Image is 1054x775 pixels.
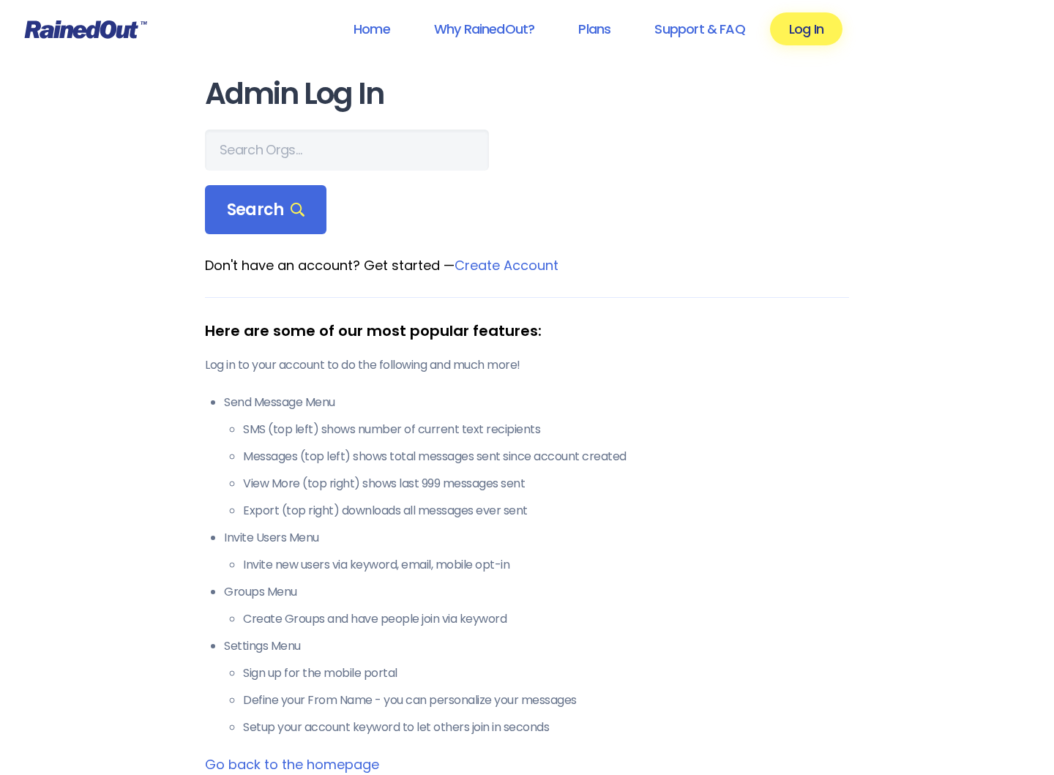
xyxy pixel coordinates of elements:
li: Send Message Menu [224,394,849,520]
a: Support & FAQ [635,12,763,45]
a: Go back to the homepage [205,755,379,774]
a: Home [334,12,409,45]
a: Log In [770,12,842,45]
li: Invite Users Menu [224,529,849,574]
main: Don't have an account? Get started — [205,78,849,774]
p: Log in to your account to do the following and much more! [205,356,849,374]
li: Invite new users via keyword, email, mobile opt-in [243,556,849,574]
li: Setup your account keyword to let others join in seconds [243,719,849,736]
span: Search [227,200,304,220]
li: Settings Menu [224,637,849,736]
li: Define your From Name - you can personalize your messages [243,692,849,709]
li: View More (top right) shows last 999 messages sent [243,475,849,493]
li: Messages (top left) shows total messages sent since account created [243,448,849,465]
a: Create Account [455,256,558,274]
li: Groups Menu [224,583,849,628]
h1: Admin Log In [205,78,849,111]
div: Search [205,185,326,235]
li: Create Groups and have people join via keyword [243,610,849,628]
a: Why RainedOut? [415,12,554,45]
li: Sign up for the mobile portal [243,664,849,682]
input: Search Orgs… [205,130,489,171]
a: Plans [559,12,629,45]
div: Here are some of our most popular features: [205,320,849,342]
li: SMS (top left) shows number of current text recipients [243,421,849,438]
li: Export (top right) downloads all messages ever sent [243,502,849,520]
